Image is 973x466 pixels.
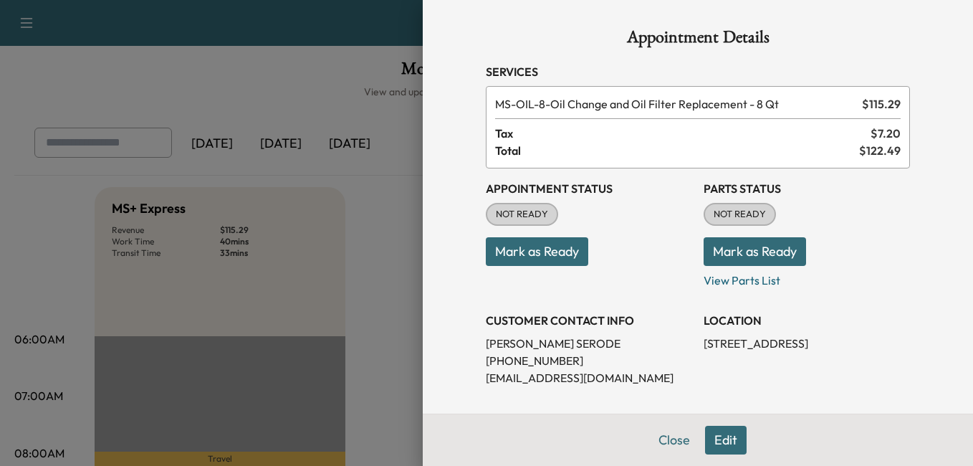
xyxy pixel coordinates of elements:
[486,180,692,197] h3: Appointment Status
[705,207,775,222] span: NOT READY
[704,180,910,197] h3: Parts Status
[495,95,856,113] span: Oil Change and Oil Filter Replacement - 8 Qt
[859,142,901,159] span: $ 122.49
[486,335,692,352] p: [PERSON_NAME] SERODE
[486,237,588,266] button: Mark as Ready
[871,125,901,142] span: $ 7.20
[487,207,557,222] span: NOT READY
[486,409,692,427] h3: APPOINTMENT TIME
[649,426,699,455] button: Close
[495,125,871,142] span: Tax
[704,237,806,266] button: Mark as Ready
[704,266,910,289] p: View Parts List
[486,63,910,80] h3: Services
[486,29,910,52] h1: Appointment Details
[486,352,692,369] p: [PHONE_NUMBER]
[486,369,692,386] p: [EMAIL_ADDRESS][DOMAIN_NAME]
[705,426,747,455] button: Edit
[704,409,910,427] h3: VEHICLE INFORMATION
[862,95,901,113] span: $ 115.29
[495,142,859,159] span: Total
[704,312,910,329] h3: LOCATION
[704,335,910,352] p: [STREET_ADDRESS]
[486,312,692,329] h3: CUSTOMER CONTACT INFO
